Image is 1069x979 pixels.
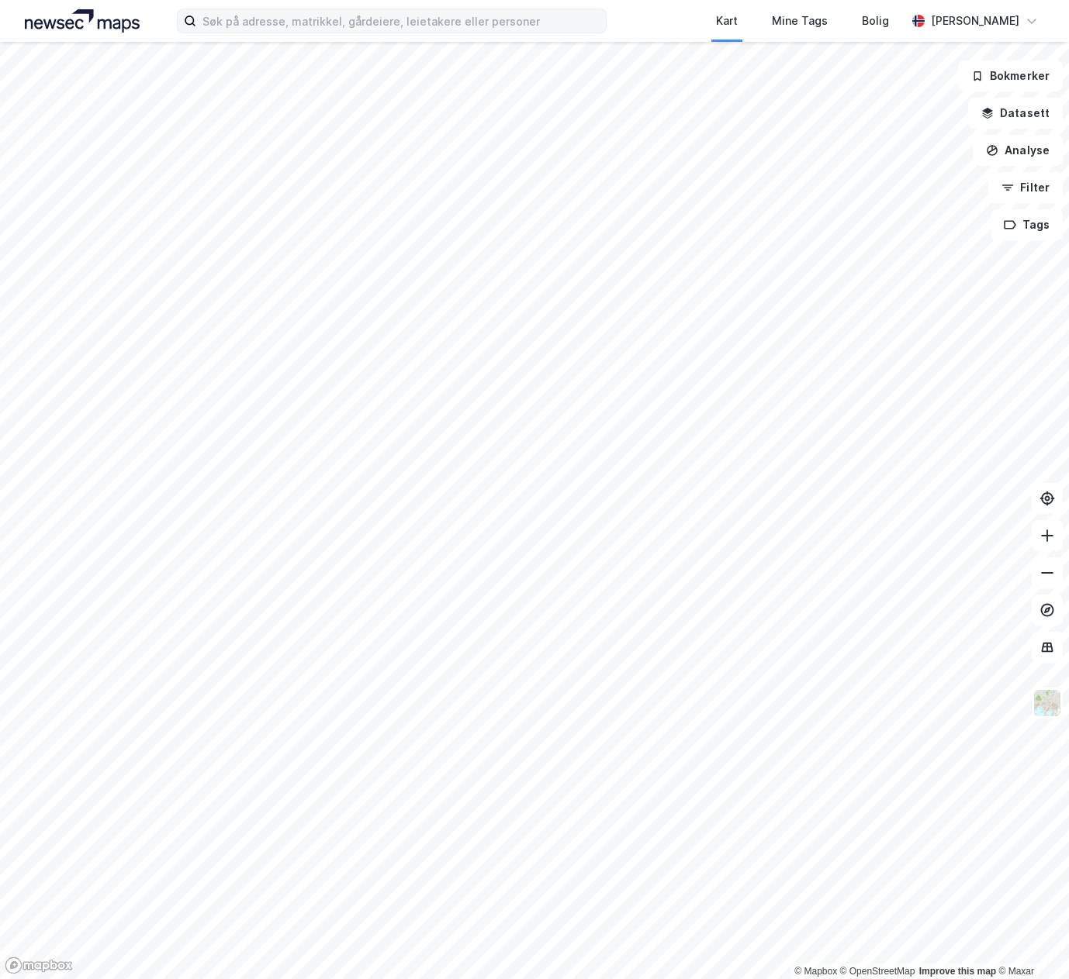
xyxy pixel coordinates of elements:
[5,957,73,974] a: Mapbox homepage
[862,12,889,30] div: Bolig
[772,12,828,30] div: Mine Tags
[794,966,837,977] a: Mapbox
[919,966,996,977] a: Improve this map
[196,9,606,33] input: Søk på adresse, matrikkel, gårdeiere, leietakere eller personer
[973,135,1063,166] button: Analyse
[931,12,1019,30] div: [PERSON_NAME]
[840,966,915,977] a: OpenStreetMap
[988,172,1063,203] button: Filter
[958,60,1063,91] button: Bokmerker
[991,905,1069,979] div: Kontrollprogram for chat
[25,9,140,33] img: logo.a4113a55bc3d86da70a041830d287a7e.svg
[1033,688,1062,718] img: Z
[991,905,1069,979] iframe: Chat Widget
[991,209,1063,240] button: Tags
[716,12,738,30] div: Kart
[968,98,1063,129] button: Datasett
